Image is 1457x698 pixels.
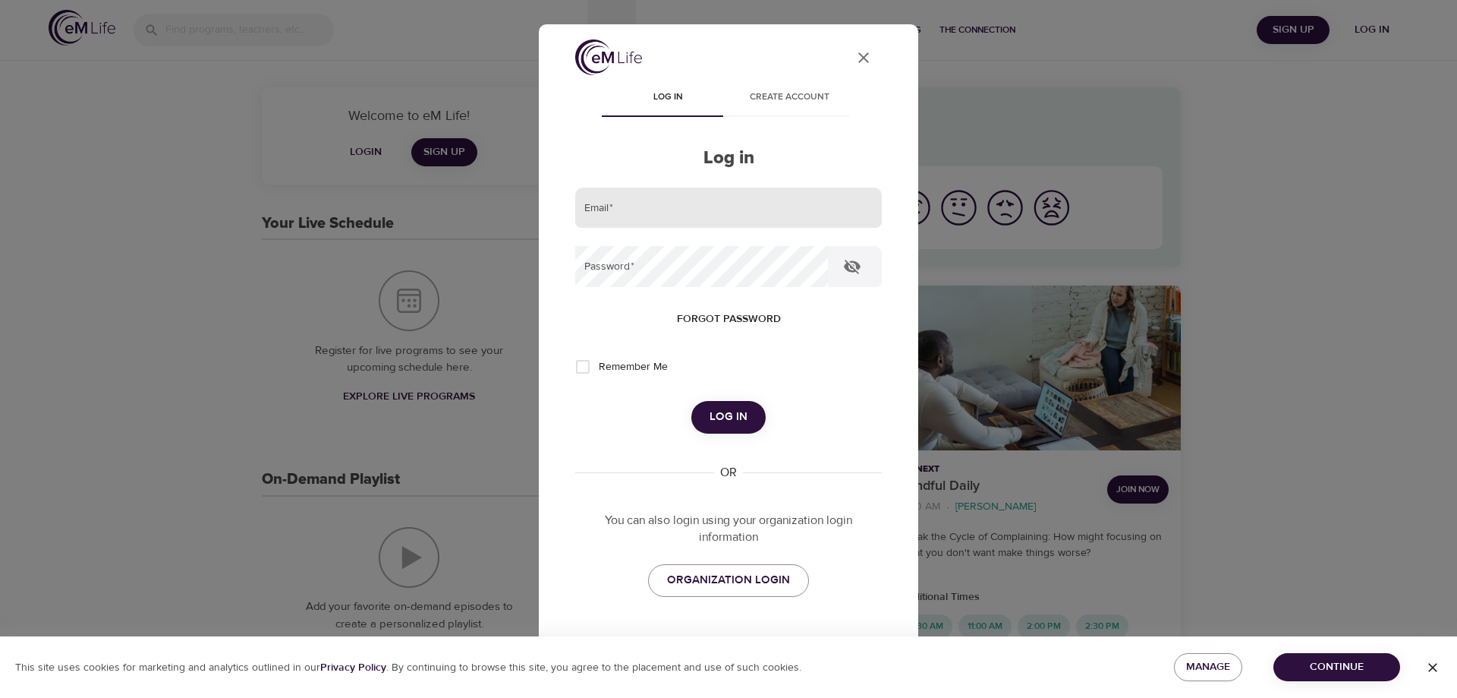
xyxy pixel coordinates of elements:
b: Privacy Policy [320,661,386,674]
span: Log in [710,407,747,427]
span: Create account [738,90,841,106]
a: ORGANIZATION LOGIN [648,564,809,596]
p: You can also login using your organization login information [575,512,882,547]
span: Forgot password [677,310,781,329]
span: Remember Me [599,359,668,375]
h2: Log in [575,147,882,169]
span: ORGANIZATION LOGIN [667,570,790,590]
div: OR [714,464,743,482]
button: Forgot password [671,305,787,333]
button: Log in [691,401,766,433]
span: Continue [1285,658,1388,677]
div: disabled tabs example [575,81,882,117]
img: logo [575,39,642,75]
span: Log in [616,90,719,106]
button: close [845,39,882,76]
span: Manage [1186,658,1230,677]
